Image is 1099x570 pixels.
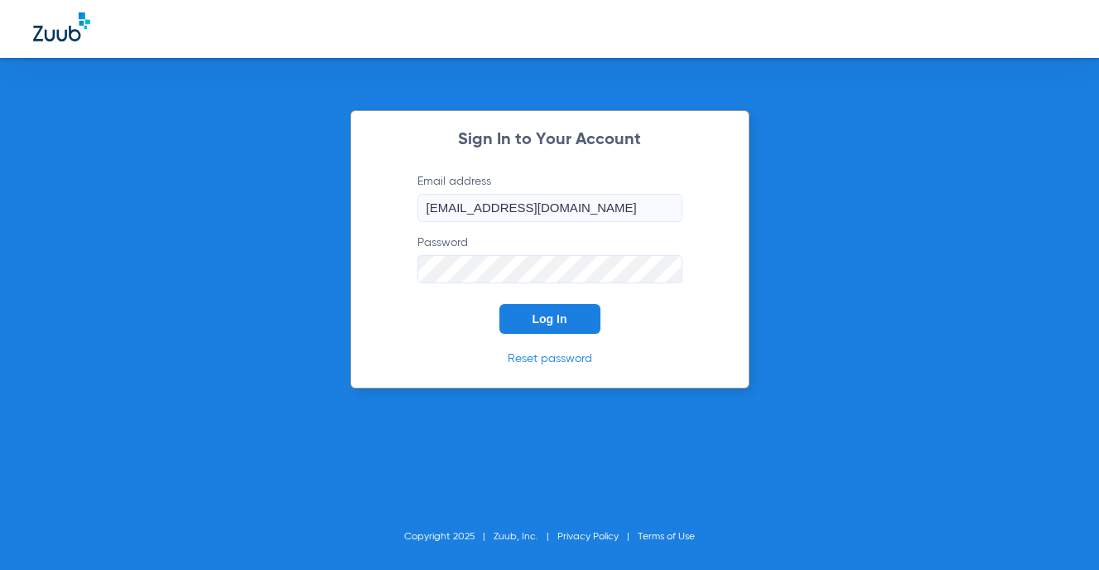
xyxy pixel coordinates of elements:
[1016,490,1099,570] iframe: Chat Widget
[417,173,682,222] label: Email address
[417,234,682,283] label: Password
[33,12,90,41] img: Zuub Logo
[508,353,592,365] a: Reset password
[404,529,494,545] li: Copyright 2025
[533,312,567,326] span: Log In
[417,194,682,222] input: Email address
[494,529,557,545] li: Zuub, Inc.
[499,304,600,334] button: Log In
[393,132,707,148] h2: Sign In to Your Account
[417,255,682,283] input: Password
[638,532,695,542] a: Terms of Use
[557,532,619,542] a: Privacy Policy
